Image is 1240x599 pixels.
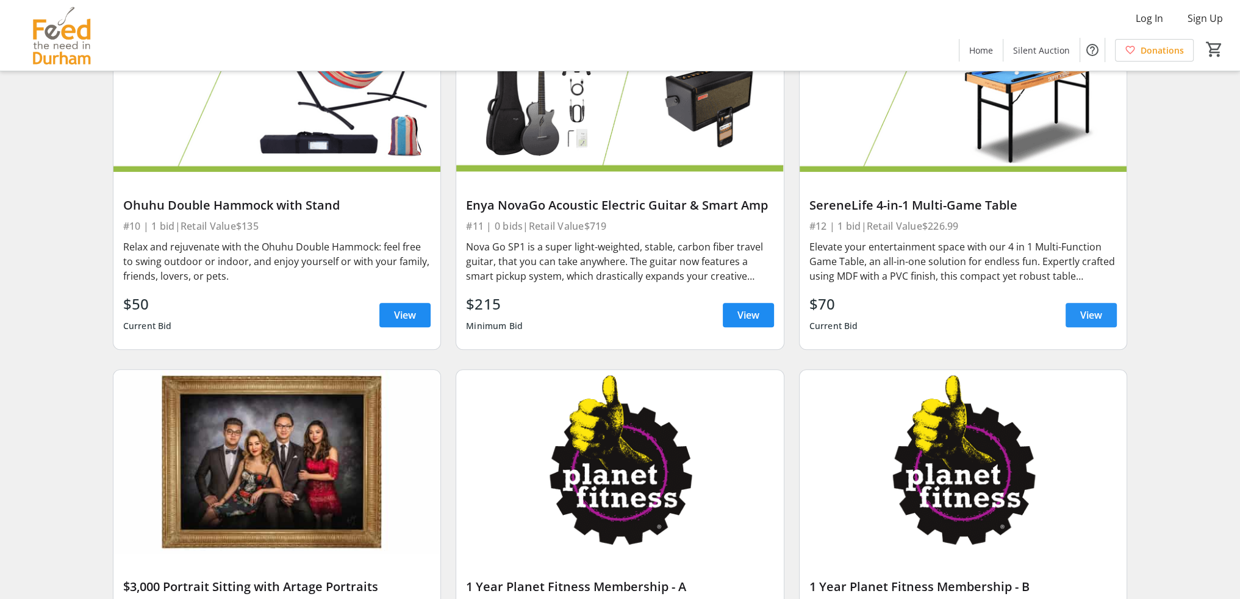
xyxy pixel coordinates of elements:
[809,580,1117,594] div: 1 Year Planet Fitness Membership - B
[809,239,1117,283] div: Elevate your entertainment space with our 4 in 1 Multi-Function Game Table, an all-in-one solutio...
[800,370,1127,554] img: 1 Year Planet Fitness Membership - B
[123,293,172,315] div: $50
[737,308,759,322] span: View
[456,370,783,554] img: 1 Year Planet Fitness Membership - A
[1013,44,1070,57] span: Silent Auction
[466,293,523,315] div: $215
[809,293,858,315] div: $70
[113,370,440,554] img: $3,000 Portrait Sitting with Artage Portraits
[1080,38,1105,62] button: Help
[1080,308,1102,322] span: View
[123,239,431,283] div: Relax and rejuvenate with the Ohuhu Double Hammock: feel free to swing outdoor or indoor, and enj...
[379,303,431,327] a: View
[969,44,993,57] span: Home
[123,218,431,235] div: #10 | 1 bid | Retail Value $135
[394,308,416,322] span: View
[466,580,773,594] div: 1 Year Planet Fitness Membership - A
[123,315,172,337] div: Current Bid
[1003,39,1080,62] a: Silent Auction
[466,218,773,235] div: #11 | 0 bids | Retail Value $719
[7,5,116,66] img: Feed the Need in Durham's Logo
[809,198,1117,213] div: SereneLife 4-in-1 Multi-Game Table
[1188,11,1223,26] span: Sign Up
[1115,39,1194,62] a: Donations
[723,303,774,327] a: View
[1136,11,1163,26] span: Log In
[809,315,858,337] div: Current Bid
[1141,44,1184,57] span: Donations
[466,315,523,337] div: Minimum Bid
[123,580,431,594] div: $3,000 Portrait Sitting with Artage Portraits
[123,198,431,213] div: Ohuhu Double Hammock with Stand
[466,198,773,213] div: Enya NovaGo Acoustic Electric Guitar & Smart Amp
[1126,9,1173,28] button: Log In
[959,39,1003,62] a: Home
[1178,9,1233,28] button: Sign Up
[809,218,1117,235] div: #12 | 1 bid | Retail Value $226.99
[1066,303,1117,327] a: View
[466,239,773,283] div: Nova Go SP1 is a super light-weighted, stable, carbon fiber travel guitar, that you can take anyw...
[1203,38,1225,60] button: Cart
